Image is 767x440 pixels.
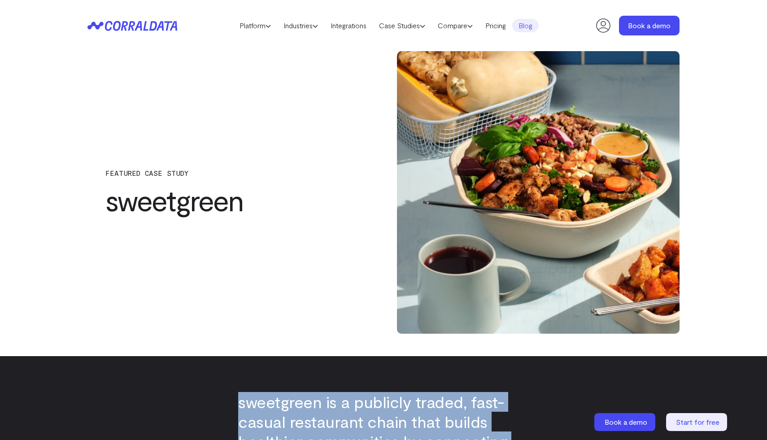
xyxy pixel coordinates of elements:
p: FEATURED CASE STUDY [105,169,352,177]
span: Start for free [676,418,719,426]
a: Book a demo [619,16,680,35]
h1: sweetgreen [105,184,352,216]
a: Platform [233,19,277,32]
a: Start for free [666,413,729,431]
a: Compare [431,19,479,32]
a: Case Studies [373,19,431,32]
a: Pricing [479,19,512,32]
a: Blog [512,19,539,32]
a: Integrations [324,19,373,32]
a: Book a demo [594,413,657,431]
span: Book a demo [605,418,647,426]
a: Industries [277,19,324,32]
